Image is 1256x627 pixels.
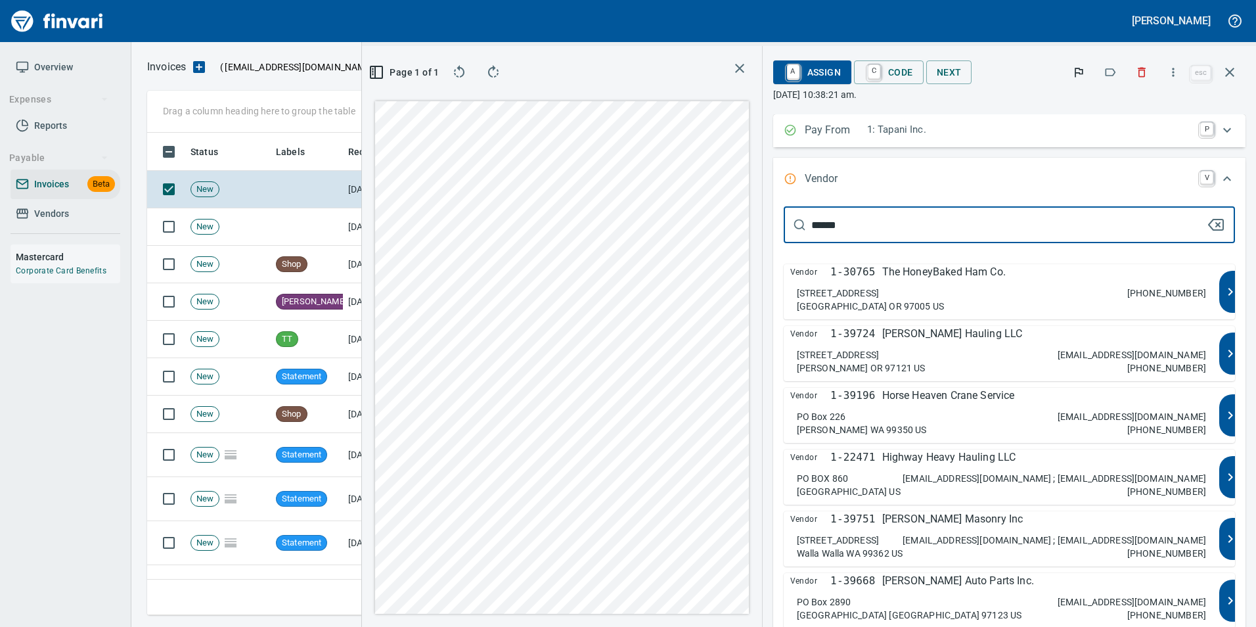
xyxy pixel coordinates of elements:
[186,59,212,75] button: Upload an Invoice
[163,104,355,118] p: Drag a column heading here to group the table
[219,493,242,503] span: Pages Split
[882,326,1023,342] p: [PERSON_NAME] Hauling LLC
[790,264,830,280] span: Vendor
[797,348,879,361] p: [STREET_ADDRESS]
[1127,287,1206,300] p: [PHONE_NUMBER]
[147,59,186,75] p: Invoices
[34,118,67,134] span: Reports
[343,396,415,433] td: [DATE]
[787,64,799,79] a: A
[1127,58,1156,87] button: Discard
[1129,11,1214,31] button: [PERSON_NAME]
[378,64,433,81] span: Page 1 of 1
[790,326,830,342] span: Vendor
[790,388,830,404] span: Vendor
[773,88,1245,101] p: [DATE] 10:38:21 am.
[1058,595,1206,609] p: [EMAIL_ADDRESS][DOMAIN_NAME]
[191,371,219,383] span: New
[1191,66,1211,80] a: esc
[797,423,927,436] p: [PERSON_NAME] WA 99350 US
[784,326,1235,381] button: Vendor1-39724[PERSON_NAME] Hauling LLC[STREET_ADDRESS][PERSON_NAME] OR 97121 US[EMAIL_ADDRESS][DO...
[8,5,106,37] img: Finvari
[276,144,305,160] span: Labels
[1127,423,1206,436] p: [PHONE_NUMBER]
[773,158,1245,201] div: Expand
[34,59,73,76] span: Overview
[343,521,415,565] td: [DATE]
[343,171,415,208] td: [DATE]
[1127,609,1206,622] p: [PHONE_NUMBER]
[191,144,218,160] span: Status
[1188,57,1245,88] span: Close invoice
[34,206,69,222] span: Vendors
[867,122,1192,137] p: 1: Tapani Inc.
[797,287,879,300] p: [STREET_ADDRESS]
[11,111,120,141] a: Reports
[11,199,120,229] a: Vendors
[784,511,1235,567] button: Vendor1-39751[PERSON_NAME] Masonry Inc[STREET_ADDRESS]Walla Walla WA 99362 US[EMAIL_ADDRESS][DOMA...
[343,477,415,521] td: [DATE]
[903,534,1206,547] p: [EMAIL_ADDRESS][DOMAIN_NAME] ; [EMAIL_ADDRESS][DOMAIN_NAME]
[343,358,415,396] td: [DATE]
[1200,171,1213,184] a: V
[903,472,1206,485] p: [EMAIL_ADDRESS][DOMAIN_NAME] ; [EMAIL_ADDRESS][DOMAIN_NAME]
[277,408,307,421] span: Shop
[87,177,115,192] span: Beta
[937,64,962,81] span: Next
[830,388,875,404] p: 1-39196
[11,53,120,82] a: Overview
[4,87,114,112] button: Expenses
[797,361,926,375] p: [PERSON_NAME] OR 97121 US
[882,388,1015,404] p: Horse Heaven Crane Service
[1127,485,1206,498] p: [PHONE_NUMBER]
[882,450,1016,465] p: Highway Heavy Hauling LLC
[277,296,351,308] span: [PERSON_NAME]
[34,176,69,193] span: Invoices
[926,60,972,85] button: Next
[191,537,219,549] span: New
[790,450,830,465] span: Vendor
[343,321,415,358] td: [DATE]
[830,573,875,589] p: 1-39668
[9,150,108,166] span: Payable
[784,450,1235,505] button: Vendor1-22471Highway Heavy Hauling LLCPO BOX 860[GEOGRAPHIC_DATA] US[EMAIL_ADDRESS][DOMAIN_NAME] ...
[1127,547,1206,560] p: [PHONE_NUMBER]
[797,595,851,609] p: PO Box 2890
[348,144,388,160] span: Received
[797,300,944,313] p: [GEOGRAPHIC_DATA] OR 97005 US
[4,146,114,170] button: Payable
[797,534,879,547] p: [STREET_ADDRESS]
[1200,122,1213,135] a: P
[277,333,298,346] span: TT
[276,144,322,160] span: Labels
[16,250,120,264] h6: Mastercard
[784,61,841,83] span: Assign
[868,64,880,79] a: C
[191,333,219,346] span: New
[864,61,913,83] span: Code
[16,266,106,275] a: Corporate Card Benefits
[343,283,415,321] td: [DATE]
[343,246,415,283] td: [DATE]
[830,326,875,342] p: 1-39724
[784,264,1235,319] button: Vendor1-30765The HoneyBaked Ham Co.[STREET_ADDRESS][GEOGRAPHIC_DATA] OR 97005 US[PHONE_NUMBER]
[223,60,374,74] span: [EMAIL_ADDRESS][DOMAIN_NAME]
[790,573,830,589] span: Vendor
[343,565,415,609] td: [DATE]
[805,171,867,188] p: Vendor
[277,371,326,383] span: Statement
[773,114,1245,147] div: Expand
[830,450,875,465] p: 1-22471
[277,493,326,505] span: Statement
[147,59,186,75] nav: breadcrumb
[784,388,1235,443] button: Vendor1-39196Horse Heaven Crane ServicePO Box 226[PERSON_NAME] WA 99350 US[EMAIL_ADDRESS][DOMAIN_...
[1064,58,1093,87] button: Flag
[191,493,219,505] span: New
[343,208,415,246] td: [DATE]
[830,511,875,527] p: 1-39751
[1096,58,1125,87] button: Labels
[1058,410,1206,423] p: [EMAIL_ADDRESS][DOMAIN_NAME]
[191,408,219,421] span: New
[219,537,242,547] span: Pages Split
[11,170,120,199] a: InvoicesBeta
